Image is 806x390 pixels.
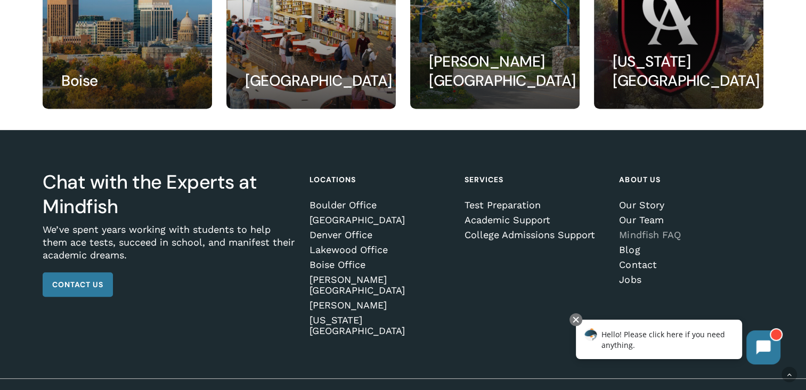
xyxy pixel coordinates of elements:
[464,200,605,210] a: Test Preparation
[43,272,113,297] a: Contact Us
[464,230,605,240] a: College Admissions Support
[310,259,450,270] a: Boise Office
[619,215,760,225] a: Our Team
[619,274,760,285] a: Jobs
[310,300,450,311] a: [PERSON_NAME]
[52,279,103,290] span: Contact Us
[619,230,760,240] a: Mindfish FAQ
[619,259,760,270] a: Contact
[565,311,791,375] iframe: Chatbot
[310,200,450,210] a: Boulder Office
[310,170,450,189] h4: Locations
[619,245,760,255] a: Blog
[464,215,605,225] a: Academic Support
[464,170,605,189] h4: Services
[43,223,295,272] p: We’ve spent years working with students to help them ace tests, succeed in school, and manifest t...
[43,170,295,219] h3: Chat with the Experts at Mindfish
[310,315,450,336] a: [US_STATE][GEOGRAPHIC_DATA]
[310,274,450,296] a: [PERSON_NAME][GEOGRAPHIC_DATA]
[619,200,760,210] a: Our Story
[619,170,760,189] h4: About Us
[310,230,450,240] a: Denver Office
[310,245,450,255] a: Lakewood Office
[310,215,450,225] a: [GEOGRAPHIC_DATA]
